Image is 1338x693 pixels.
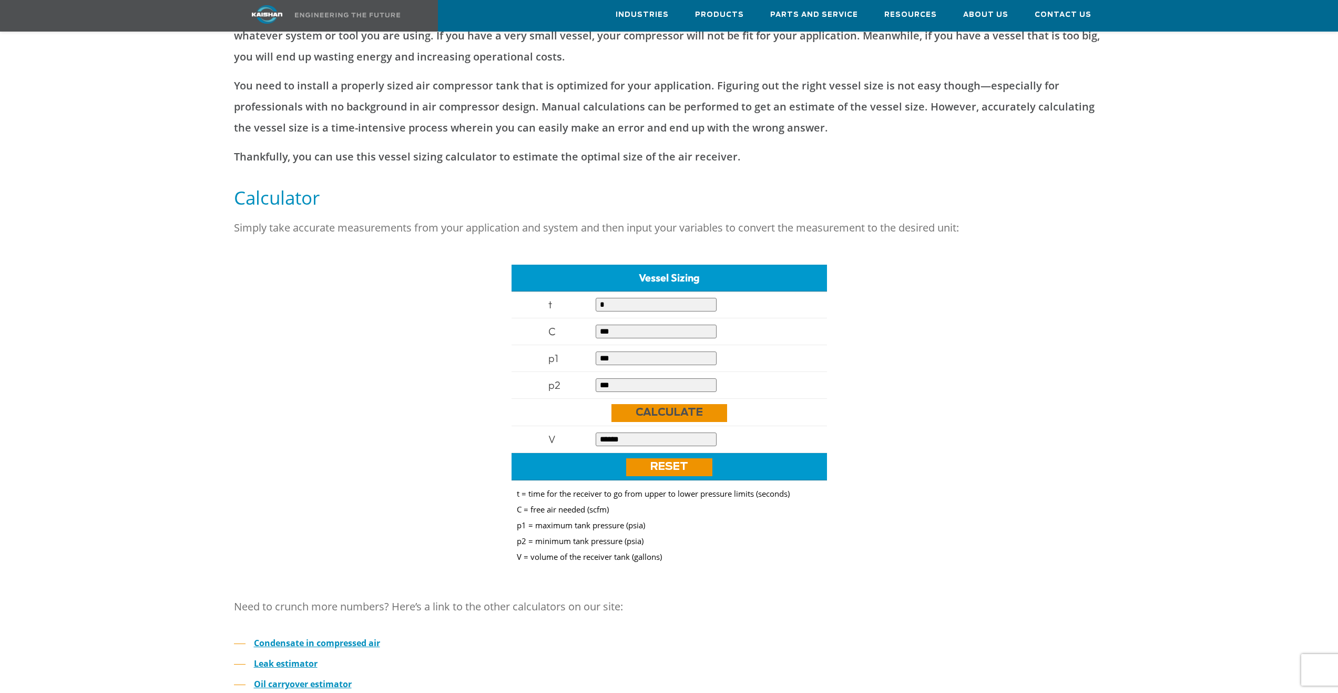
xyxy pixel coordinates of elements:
p: Simply take accurate measurements from your application and system and then input your variables ... [234,217,1105,238]
span: Industries [616,9,669,21]
a: Parts and Service [770,1,858,29]
h5: Calculator [234,186,1105,209]
span: V [548,433,556,446]
a: Leak estimator [254,658,318,669]
span: Contact Us [1035,9,1091,21]
span: p1 [548,351,558,365]
a: Condensate in compressed air [254,637,380,649]
p: You need to install a properly sized air compressor tank that is optimized for your application. ... [234,75,1105,138]
span: Parts and Service [770,9,858,21]
span: About Us [963,9,1008,21]
p: t = time for the receiver to go from upper to lower pressure limits (seconds) C = free air needed... [517,486,822,565]
a: About Us [963,1,1008,29]
a: Contact Us [1035,1,1091,29]
span: Products [695,9,744,21]
span: t [548,298,552,311]
p: Vessel size is a key parameter when designing or choosing an air compressor system. This air comp... [234,4,1105,67]
a: Reset [626,458,712,476]
span: C [548,325,556,338]
span: Vessel Sizing [639,271,700,284]
a: Oil carryover estimator [254,678,352,690]
p: Thankfully, you can use this vessel sizing calculator to estimate the optimal size of the air rec... [234,146,1105,167]
span: p2 [548,378,560,391]
p: Need to crunch more numbers? Here’s a link to the other calculators on our site: [234,596,1105,617]
img: Engineering the future [295,13,400,17]
a: Calculate [611,404,727,422]
span: Resources [884,9,937,21]
a: Products [695,1,744,29]
img: kaishan logo [228,5,307,24]
a: Resources [884,1,937,29]
a: Industries [616,1,669,29]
